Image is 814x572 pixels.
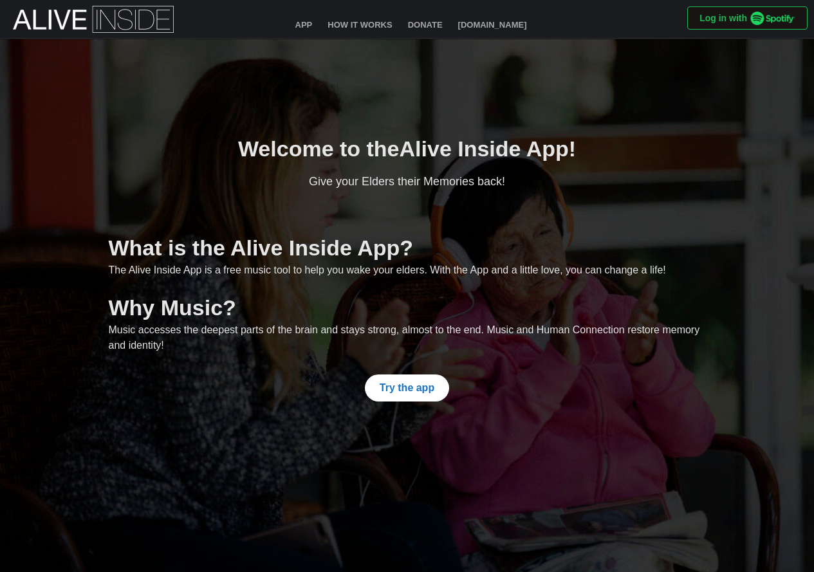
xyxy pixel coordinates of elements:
[109,263,706,279] div: The Alive Inside App is a free music tool to help you wake your elders. With the App and a little...
[238,134,576,163] h1: Welcome to the !
[380,375,434,401] span: Try the app
[400,14,450,37] a: Donate
[109,322,706,355] div: Music accesses the deepest parts of the brain and stays strong, almost to the end. Music and Huma...
[109,234,706,262] h1: What is the Alive Inside App?
[365,374,449,401] button: Try the app
[320,14,400,37] a: How It Works
[288,14,320,37] a: App
[450,14,535,37] a: [DOMAIN_NAME]
[309,173,505,191] div: Give your Elders their Memories back!
[13,6,174,33] img: Alive Inside Logo
[400,136,569,161] b: Alive Inside App
[699,7,795,29] span: Log in with
[109,293,706,322] h1: Why Music?
[750,12,795,25] img: Spotify_Logo_RGB_Green.9ff49e53.png
[687,6,808,30] button: Log in with
[365,364,449,401] a: Try the app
